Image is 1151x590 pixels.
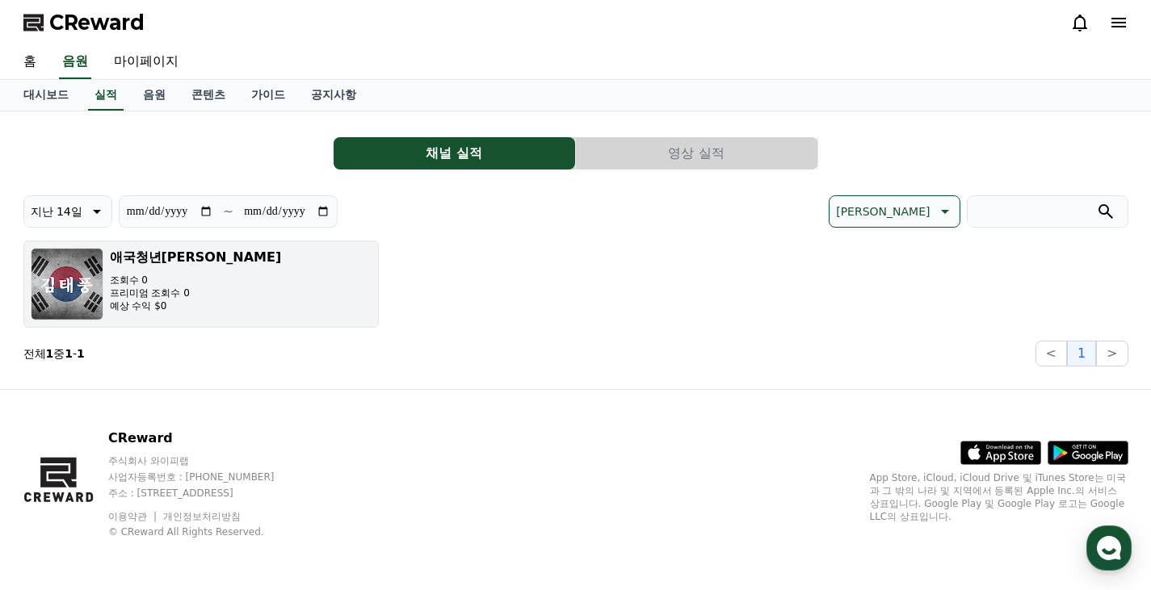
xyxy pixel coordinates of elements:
button: 채널 실적 [334,137,575,169]
a: 영상 실적 [576,137,818,169]
button: > [1096,341,1128,366]
p: 주소 : [STREET_ADDRESS] [108,487,305,500]
strong: 1 [77,347,85,360]
a: 개인정보처리방침 [163,511,241,522]
button: 영상 실적 [576,137,817,169]
p: 지난 14일 [31,200,82,223]
h3: 애국청년[PERSON_NAME] [110,248,282,267]
span: 대화 [148,481,167,494]
p: 사업자등록번호 : [PHONE_NUMBER] [108,471,305,483]
a: 대시보드 [11,80,82,111]
strong: 1 [65,347,73,360]
button: 애국청년[PERSON_NAME] 조회수 0 프리미엄 조회수 0 예상 수익 $0 [23,241,379,328]
p: 조회수 0 [110,274,282,287]
img: 애국청년김태풍 [31,248,103,320]
span: CReward [49,10,145,36]
a: 대화 [107,456,208,496]
p: ~ [223,202,233,221]
p: 주식회사 와이피랩 [108,454,305,467]
a: 실적 [88,80,124,111]
span: 홈 [51,480,61,493]
a: 음원 [59,45,91,79]
a: 채널 실적 [334,137,576,169]
span: 설정 [250,480,269,493]
p: 프리미엄 조회수 0 [110,287,282,299]
a: 콘텐츠 [179,80,238,111]
button: [PERSON_NAME] [829,195,960,228]
a: 설정 [208,456,310,496]
a: 음원 [130,80,179,111]
button: 지난 14일 [23,195,112,228]
a: CReward [23,10,145,36]
p: [PERSON_NAME] [836,200,930,223]
p: 예상 수익 $0 [110,299,282,312]
a: 홈 [11,45,49,79]
strong: 1 [46,347,54,360]
p: © CReward All Rights Reserved. [108,525,305,538]
button: 1 [1067,341,1096,366]
a: 공지사항 [298,80,369,111]
p: CReward [108,429,305,448]
a: 가이드 [238,80,298,111]
a: 홈 [5,456,107,496]
p: 전체 중 - [23,345,85,362]
a: 마이페이지 [101,45,191,79]
button: < [1035,341,1067,366]
p: App Store, iCloud, iCloud Drive 및 iTunes Store는 미국과 그 밖의 나라 및 지역에서 등록된 Apple Inc.의 서비스 상표입니다. Goo... [870,471,1128,523]
a: 이용약관 [108,511,159,522]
